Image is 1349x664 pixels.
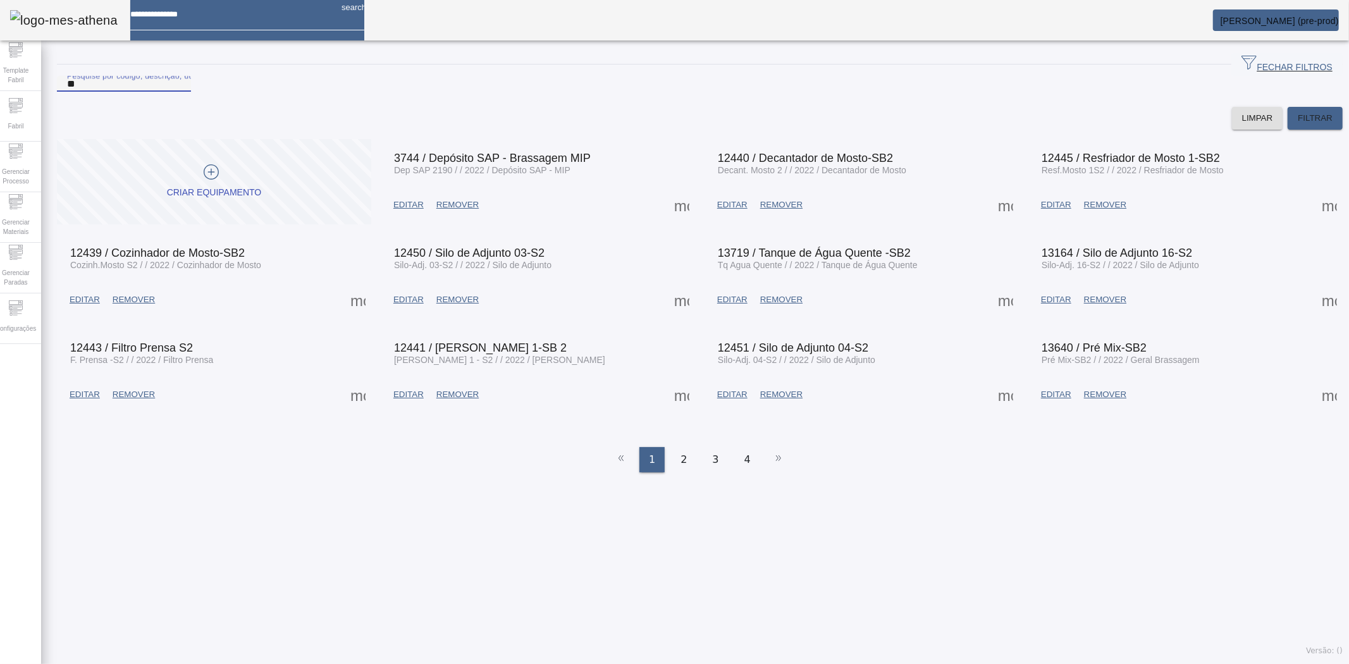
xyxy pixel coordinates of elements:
span: 13640 / Pré Mix-SB2 [1042,341,1147,354]
span: REMOVER [760,388,803,401]
button: Mais [670,194,693,216]
span: Decant. Mosto 2 / / 2022 / Decantador de Mosto [718,165,906,175]
span: REMOVER [436,199,479,211]
span: EDITAR [393,293,424,306]
span: 2 [681,452,687,467]
mat-label: Pesquise por código, descrição, descrição abreviada, capacidade ou ano de fabricação [67,71,381,80]
span: LIMPAR [1242,112,1273,125]
span: Dep SAP 2190 / / 2022 / Depósito SAP - MIP [394,165,570,175]
span: EDITAR [70,293,100,306]
button: REMOVER [1078,383,1133,406]
span: Versão: () [1306,646,1343,655]
button: REMOVER [754,383,809,406]
span: [PERSON_NAME] 1 - S2 / / 2022 / [PERSON_NAME] [394,355,605,365]
span: Fabril [4,118,27,135]
span: EDITAR [1041,293,1071,306]
span: REMOVER [1084,293,1126,306]
span: FILTRAR [1298,112,1333,125]
span: Silo-Adj. 04-S2 / / 2022 / Silo de Adjunto [718,355,875,365]
button: EDITAR [63,383,106,406]
button: EDITAR [711,288,754,311]
span: REMOVER [113,388,155,401]
span: REMOVER [1084,388,1126,401]
span: REMOVER [436,388,479,401]
button: Mais [347,383,369,406]
button: REMOVER [1078,194,1133,216]
span: Silo-Adj. 16-S2 / / 2022 / Silo de Adjunto [1042,260,1199,270]
img: logo-mes-athena [10,10,118,30]
button: REMOVER [430,288,485,311]
span: Tq Agua Quente / / 2022 / Tanque de Água Quente [718,260,918,270]
button: Mais [994,383,1017,406]
button: LIMPAR [1232,107,1283,130]
span: 12451 / Silo de Adjunto 04-S2 [718,341,868,354]
button: REMOVER [754,194,809,216]
span: Cozinh.Mosto S2 / / 2022 / Cozinhador de Mosto [70,260,261,270]
span: EDITAR [1041,388,1071,401]
button: Mais [1318,194,1341,216]
span: 12439 / Cozinhador de Mosto-SB2 [70,247,245,259]
button: Mais [1318,288,1341,311]
button: EDITAR [711,194,754,216]
span: EDITAR [393,199,424,211]
button: EDITAR [63,288,106,311]
span: EDITAR [717,199,748,211]
span: 3 [713,452,719,467]
span: REMOVER [760,199,803,211]
span: EDITAR [70,388,100,401]
span: EDITAR [717,293,748,306]
span: 12450 / Silo de Adjunto 03-S2 [394,247,545,259]
button: EDITAR [387,288,430,311]
button: Mais [1318,383,1341,406]
button: Mais [670,383,693,406]
span: Silo-Adj. 03-S2 / / 2022 / Silo de Adjunto [394,260,551,270]
span: Resf.Mosto 1S2 / / 2022 / Resfriador de Mosto [1042,165,1224,175]
button: EDITAR [1035,194,1078,216]
span: 4 [744,452,751,467]
button: Mais [347,288,369,311]
span: EDITAR [1041,199,1071,211]
button: EDITAR [387,194,430,216]
span: REMOVER [436,293,479,306]
button: EDITAR [711,383,754,406]
button: FECHAR FILTROS [1231,53,1343,76]
span: 3744 / Depósito SAP - Brassagem MIP [394,152,591,164]
span: FECHAR FILTROS [1241,55,1333,74]
button: REMOVER [106,383,161,406]
button: REMOVER [430,383,485,406]
span: REMOVER [1084,199,1126,211]
span: 12440 / Decantador de Mosto-SB2 [718,152,893,164]
button: REMOVER [1078,288,1133,311]
span: F. Prensa -S2 / / 2022 / Filtro Prensa [70,355,213,365]
button: REMOVER [430,194,485,216]
button: REMOVER [754,288,809,311]
span: EDITAR [717,388,748,401]
div: CRIAR EQUIPAMENTO [167,187,262,199]
button: REMOVER [106,288,161,311]
span: 12445 / Resfriador de Mosto 1-SB2 [1042,152,1220,164]
span: 12443 / Filtro Prensa S2 [70,341,193,354]
button: EDITAR [1035,288,1078,311]
button: Mais [670,288,693,311]
button: Mais [994,288,1017,311]
button: Mais [994,194,1017,216]
button: EDITAR [387,383,430,406]
button: FILTRAR [1288,107,1343,130]
span: [PERSON_NAME] (pre-prod) [1221,16,1339,26]
span: 13164 / Silo de Adjunto 16-S2 [1042,247,1192,259]
button: CRIAR EQUIPAMENTO [57,139,371,224]
span: REMOVER [760,293,803,306]
button: EDITAR [1035,383,1078,406]
span: Pré Mix-SB2 / / 2022 / Geral Brassagem [1042,355,1200,365]
span: REMOVER [113,293,155,306]
span: 12441 / [PERSON_NAME] 1-SB 2 [394,341,567,354]
span: 13719 / Tanque de Água Quente -SB2 [718,247,911,259]
span: EDITAR [393,388,424,401]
